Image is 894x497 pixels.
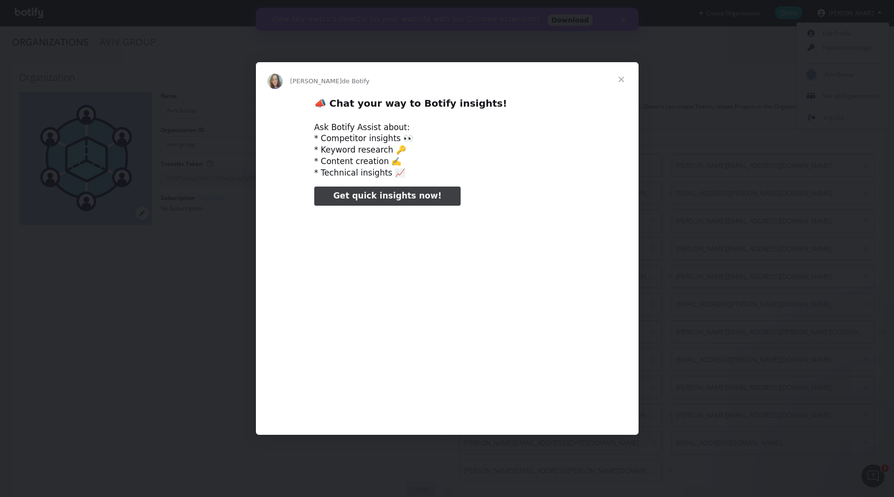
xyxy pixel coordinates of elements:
span: [PERSON_NAME] [290,77,342,85]
video: Regarder la vidéo [248,214,647,413]
span: Fermer [604,62,639,97]
a: Download [292,7,337,18]
div: Fermer [364,9,374,14]
h2: 📣 Chat your way to Botify insights! [314,97,580,115]
div: View key metrics directly on your website with our Chrome extension! [15,7,284,16]
a: Get quick insights now! [314,187,461,206]
img: Profile image for Colleen [267,74,283,89]
span: de Botify [342,77,370,85]
div: Ask Botify Assist about: * Competitor insights 👀 * Keyword research 🔑 * Content creation ✍️ * Tec... [314,122,580,179]
span: Get quick insights now! [333,191,441,200]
